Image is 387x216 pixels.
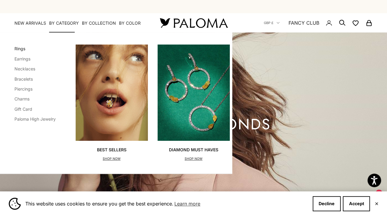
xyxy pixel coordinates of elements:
a: Earrings [14,56,30,61]
a: FANCY CLUB [289,19,319,27]
a: Gift Card [14,106,32,112]
a: Learn more [173,199,201,208]
button: GBP £ [264,20,279,26]
span: This website uses cookies to ensure you get the best experience. [25,199,308,208]
a: Piercings [14,86,33,91]
a: Bracelets [14,76,33,82]
a: Diamond Must HavesSHOP NOW [158,45,230,162]
summary: By Category [49,20,79,26]
a: Rings [14,46,25,51]
a: Best SellersSHOP NOW [76,45,148,162]
a: NEW ARRIVALS [14,20,46,26]
summary: By Color [119,20,141,26]
button: Decline [313,196,341,211]
p: SHOP NOW [97,156,126,162]
summary: By Collection [82,20,116,26]
nav: Secondary navigation [264,13,373,32]
nav: Primary navigation [14,20,145,26]
p: SHOP NOW [169,156,218,162]
span: GBP £ [264,20,273,26]
button: Accept [343,196,370,211]
a: Charms [14,96,30,101]
a: Paloma High Jewelry [14,116,56,122]
a: Necklaces [14,66,35,71]
p: Best Sellers [97,147,126,153]
img: Cookie banner [9,198,21,210]
p: Diamond Must Haves [169,147,218,153]
button: Close [374,202,378,205]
